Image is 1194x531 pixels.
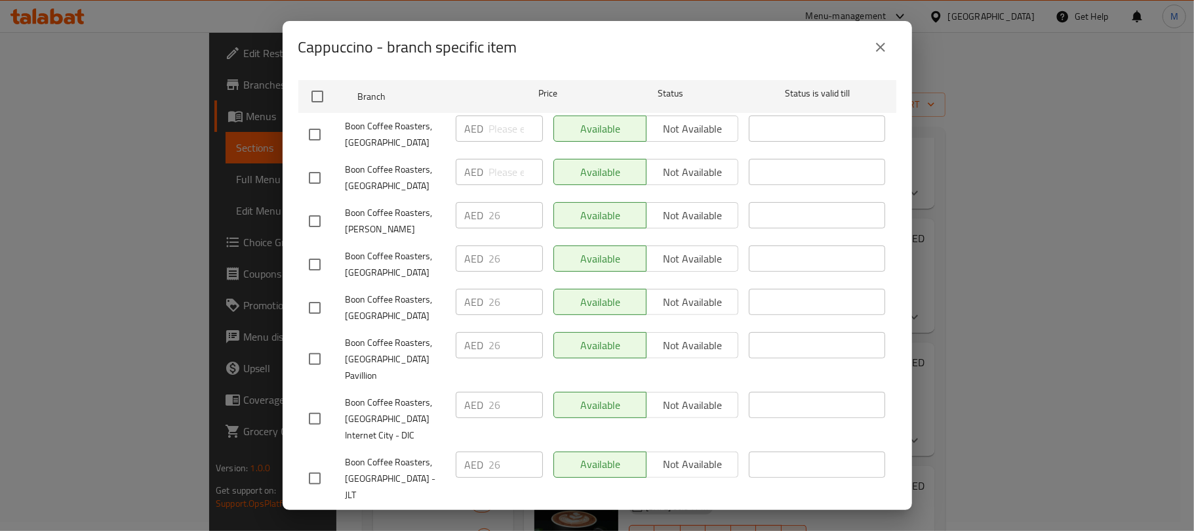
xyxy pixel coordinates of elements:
[357,89,494,105] span: Branch
[489,289,543,315] input: Please enter price
[346,394,445,444] span: Boon Coffee Roasters, [GEOGRAPHIC_DATA] Internet City - DIC
[346,335,445,384] span: Boon Coffee Roasters, [GEOGRAPHIC_DATA] Pavillion
[346,205,445,238] span: Boon Coffee Roasters, [PERSON_NAME]
[465,164,484,180] p: AED
[504,85,591,102] span: Price
[465,397,484,413] p: AED
[749,85,885,102] span: Status is valid till
[346,161,445,194] span: Boon Coffee Roasters, [GEOGRAPHIC_DATA]
[489,245,543,272] input: Please enter price
[489,116,543,142] input: Please enter price
[346,118,445,151] span: Boon Coffee Roasters, [GEOGRAPHIC_DATA]
[465,337,484,353] p: AED
[465,457,484,473] p: AED
[489,332,543,358] input: Please enter price
[465,121,484,137] p: AED
[489,202,543,228] input: Please enter price
[298,37,517,58] h2: Cappuccino - branch specific item
[489,452,543,478] input: Please enter price
[489,159,543,185] input: Please enter price
[346,248,445,281] span: Boon Coffee Roasters, [GEOGRAPHIC_DATA]
[465,294,484,310] p: AED
[346,454,445,503] span: Boon Coffee Roasters, [GEOGRAPHIC_DATA] - JLT
[602,85,738,102] span: Status
[489,392,543,418] input: Please enter price
[465,207,484,223] p: AED
[346,291,445,324] span: Boon Coffee Roasters, [GEOGRAPHIC_DATA]
[865,32,896,63] button: close
[465,251,484,266] p: AED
